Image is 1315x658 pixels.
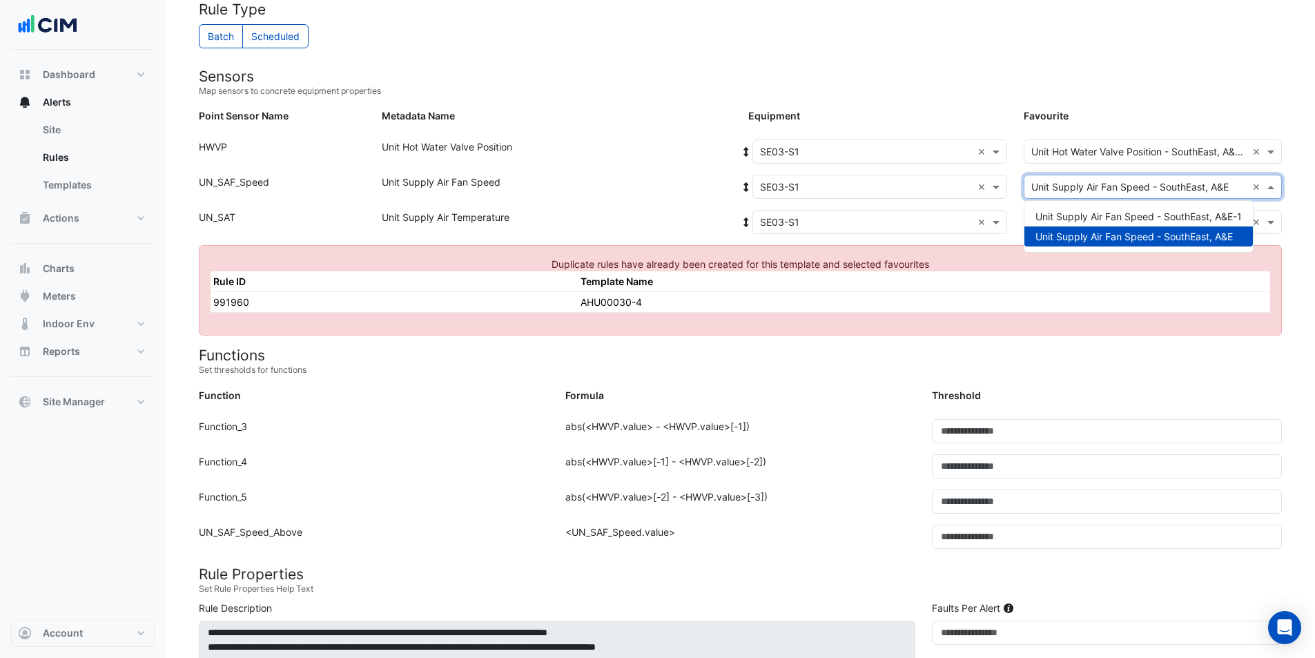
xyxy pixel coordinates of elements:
[211,271,578,292] th: Rule ID
[18,395,32,409] app-icon: Site Manager
[1024,139,1282,164] app-favourites-select: Select Favourite
[552,258,929,270] span: Duplicate rules have already been created for this template and selected favourites
[11,88,155,116] button: Alerts
[199,565,1282,583] h4: Rule Properties
[199,110,289,122] strong: Point Sensor Name
[752,210,1007,234] app-equipment-select: Select Equipment
[18,68,32,81] app-icon: Dashboard
[932,389,981,401] strong: Threshold
[752,175,1007,199] app-equipment-select: Select Equipment
[11,310,155,338] button: Indoor Env
[11,204,155,232] button: Actions
[373,175,740,204] div: Unit Supply Air Fan Speed
[199,1,1282,18] h4: Rule Type
[43,211,79,225] span: Actions
[1035,211,1242,222] span: Unit Supply Air Fan Speed - SouthEast, A&E-1
[18,95,32,109] app-icon: Alerts
[211,292,578,313] td: 991960
[18,211,32,225] app-icon: Actions
[740,144,752,159] span: Copy equipment to all points
[43,395,105,409] span: Site Manager
[199,364,1282,376] small: Set thresholds for functions
[199,601,272,615] label: Rule Description
[11,255,155,282] button: Charts
[199,68,1282,85] h4: Sensors
[199,24,243,48] label: Batch
[191,454,557,490] div: Function_4
[43,95,71,109] span: Alerts
[43,68,95,81] span: Dashboard
[43,317,95,331] span: Indoor Env
[578,292,1270,313] td: AHU00030-4
[578,271,1270,292] th: Template Name
[18,317,32,331] app-icon: Indoor Env
[11,338,155,365] button: Reports
[1252,144,1264,159] span: Clear
[32,116,155,144] a: Site
[373,210,740,240] div: Unit Supply Air Temperature
[191,210,373,240] div: UN_SAT
[43,626,83,640] span: Account
[11,61,155,88] button: Dashboard
[43,345,80,358] span: Reports
[191,139,373,169] div: HWVP
[199,85,1282,97] small: Map sensors to concrete equipment properties
[557,490,924,525] div: abs(<HWVP.value>[-2] - <HWVP.value>[-3])
[11,116,155,204] div: Alerts
[1268,611,1301,644] div: Open Intercom Messenger
[1002,602,1015,615] div: Tooltip anchor
[1024,110,1069,122] strong: Favourite
[191,490,557,525] div: Function_5
[1024,200,1254,253] ng-dropdown-panel: Options list
[1035,231,1233,242] span: Unit Supply Air Fan Speed - SouthEast, A&E
[199,583,1282,595] small: Set Rule Properties Help Text
[1252,215,1264,229] span: Clear
[11,282,155,310] button: Meters
[1252,180,1264,194] span: Clear
[11,388,155,416] button: Site Manager
[977,144,989,159] span: Clear
[242,24,309,48] label: Scheduled
[18,289,32,303] app-icon: Meters
[43,262,75,275] span: Charts
[191,525,557,560] div: UN_SAF_Speed_Above
[932,601,1000,615] label: Faults Per Alert
[191,419,557,454] div: Function_3
[748,110,800,122] strong: Equipment
[752,139,1007,164] app-equipment-select: Select Equipment
[557,419,924,454] div: abs(<HWVP.value> - <HWVP.value>[-1])
[191,175,373,204] div: UN_SAF_Speed
[18,345,32,358] app-icon: Reports
[17,11,79,39] img: Company Logo
[32,144,155,171] a: Rules
[199,389,241,401] strong: Function
[11,619,155,647] button: Account
[740,215,752,229] span: Copy equipment to all points
[43,289,76,303] span: Meters
[565,389,604,401] strong: Formula
[18,262,32,275] app-icon: Charts
[557,525,924,560] div: <UN_SAF_Speed.value>
[1024,175,1282,199] app-favourites-select: Select Favourite
[199,347,1282,364] h4: Functions
[977,215,989,229] span: Clear
[32,171,155,199] a: Templates
[382,110,455,122] strong: Metadata Name
[557,454,924,490] div: abs(<HWVP.value>[-1] - <HWVP.value>[-2])
[373,139,740,169] div: Unit Hot Water Valve Position
[740,180,752,194] span: Copy equipment to all points
[977,180,989,194] span: Clear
